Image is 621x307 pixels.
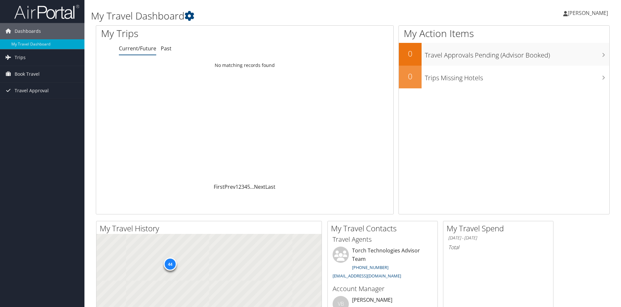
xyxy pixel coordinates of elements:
a: 1 [235,183,238,190]
h1: My Action Items [399,27,609,40]
a: 5 [247,183,250,190]
a: Last [265,183,275,190]
a: Current/Future [119,45,156,52]
h2: My Travel History [100,223,322,234]
h1: My Travel Dashboard [91,9,440,23]
a: 0Travel Approvals Pending (Advisor Booked) [399,43,609,66]
a: Prev [224,183,235,190]
h3: Account Manager [333,284,433,293]
a: 0Trips Missing Hotels [399,66,609,88]
span: Travel Approval [15,83,49,99]
a: [PERSON_NAME] [563,3,615,23]
h2: My Travel Contacts [331,223,437,234]
a: 4 [244,183,247,190]
span: … [250,183,254,190]
a: [EMAIL_ADDRESS][DOMAIN_NAME] [333,273,401,279]
span: Dashboards [15,23,41,39]
a: 2 [238,183,241,190]
img: airportal-logo.png [14,4,79,19]
h2: 0 [399,48,422,59]
h2: My Travel Spend [447,223,553,234]
span: Book Travel [15,66,40,82]
div: 44 [163,258,176,271]
span: [PERSON_NAME] [568,9,608,17]
h3: Travel Agents [333,235,433,244]
h2: 0 [399,71,422,82]
a: 3 [241,183,244,190]
span: Trips [15,49,26,66]
li: Torch Technologies Advisor Team [329,247,436,281]
h6: [DATE] - [DATE] [448,235,548,241]
h1: My Trips [101,27,265,40]
a: Next [254,183,265,190]
h3: Travel Approvals Pending (Advisor Booked) [425,47,609,60]
a: Past [161,45,171,52]
td: No matching records found [96,59,393,71]
a: [PHONE_NUMBER] [352,264,388,270]
h6: Total [448,244,548,251]
a: First [214,183,224,190]
h3: Trips Missing Hotels [425,70,609,83]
